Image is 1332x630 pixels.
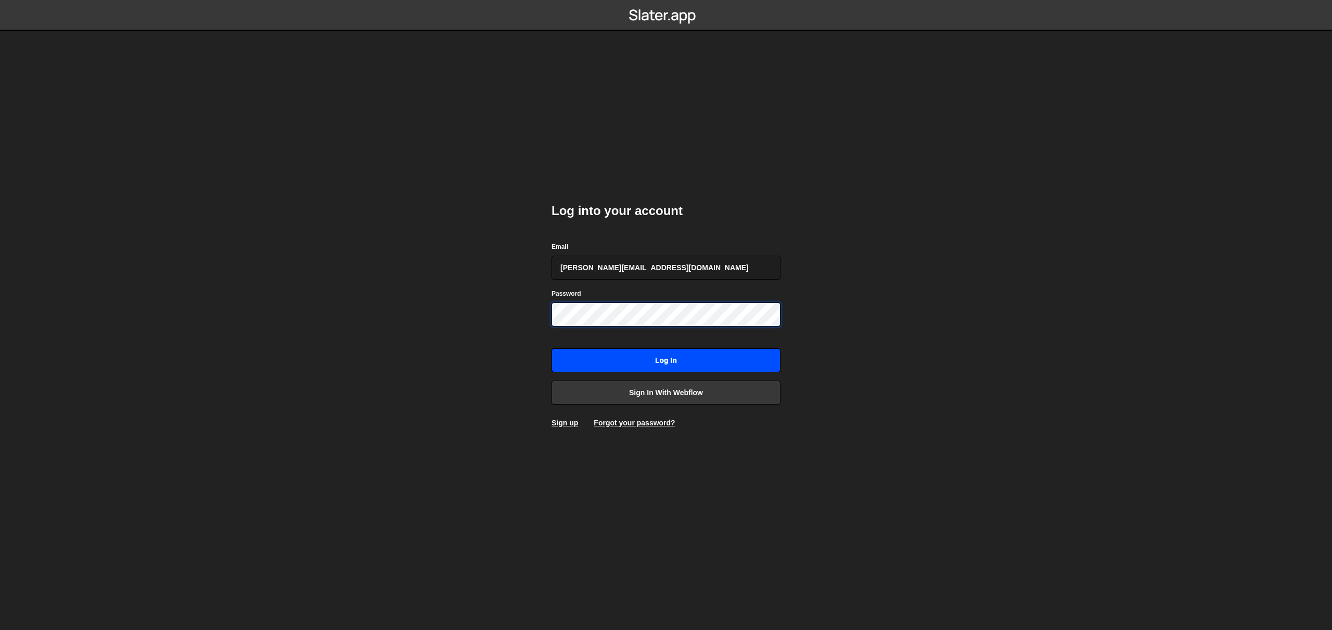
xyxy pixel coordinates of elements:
label: Email [552,242,568,252]
label: Password [552,288,581,299]
h2: Log into your account [552,203,780,219]
a: Sign in with Webflow [552,381,780,405]
a: Sign up [552,419,578,427]
a: Forgot your password? [594,419,675,427]
input: Log in [552,348,780,372]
